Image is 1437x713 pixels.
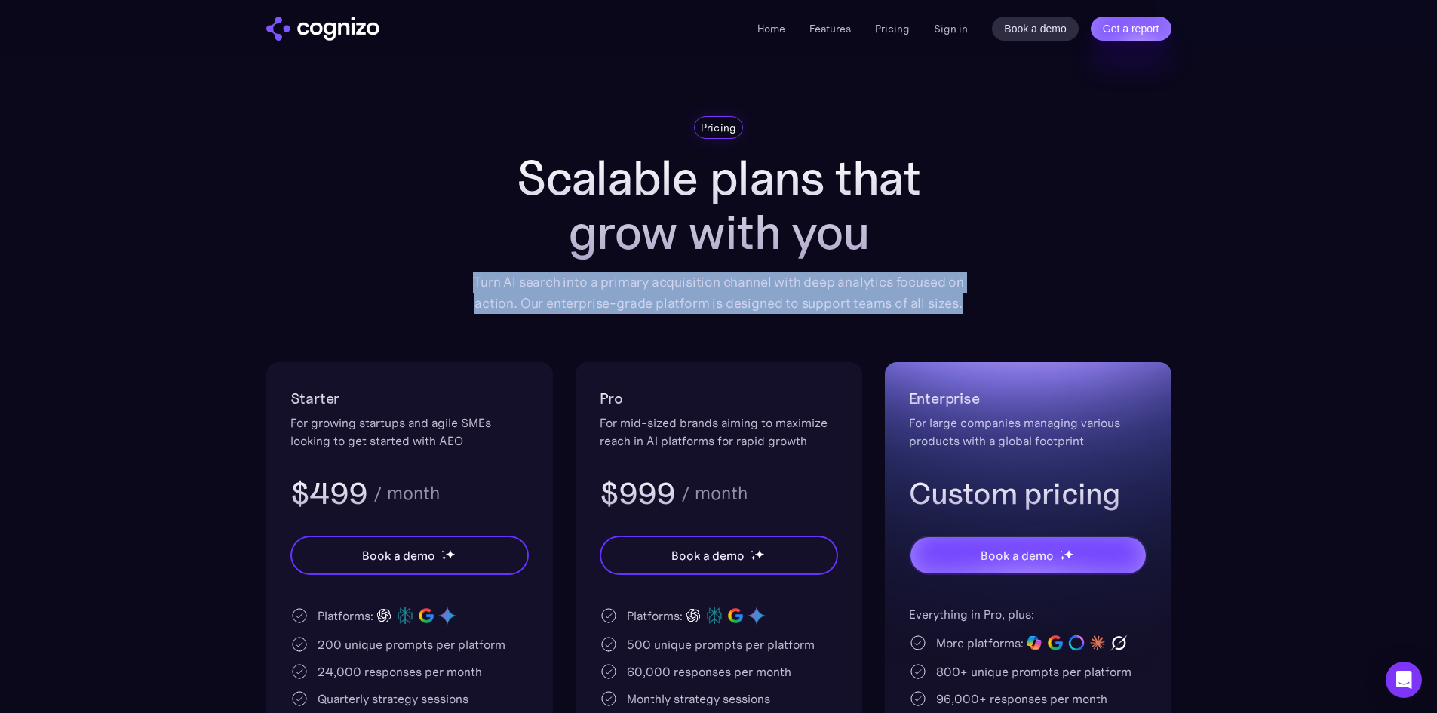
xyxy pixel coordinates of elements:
div: More platforms: [936,634,1024,652]
h2: Starter [290,386,529,410]
img: star [1060,550,1062,552]
a: Book a demostarstarstar [600,536,838,575]
a: Sign in [934,20,968,38]
h2: Enterprise [909,386,1147,410]
h3: $999 [600,474,676,513]
div: Pricing [701,120,737,135]
div: Book a demo [981,546,1053,564]
div: 96,000+ responses per month [936,690,1107,708]
h1: Scalable plans that grow with you [462,151,975,260]
div: Book a demo [362,546,434,564]
div: For growing startups and agile SMEs looking to get started with AEO [290,413,529,450]
h3: $499 [290,474,368,513]
h3: Custom pricing [909,474,1147,513]
img: star [441,555,447,561]
div: 500 unique prompts per platform [627,635,815,653]
div: Open Intercom Messenger [1386,662,1422,698]
div: Platforms: [627,607,683,625]
div: Turn AI search into a primary acquisition channel with deep analytics focused on action. Our ente... [462,272,975,314]
img: star [754,549,764,559]
a: Get a report [1091,17,1171,41]
div: Book a demo [671,546,744,564]
a: Book a demostarstarstar [909,536,1147,575]
img: star [751,555,756,561]
div: / month [681,484,748,502]
div: 60,000 responses per month [627,662,791,681]
a: Pricing [875,22,910,35]
img: cognizo logo [266,17,379,41]
img: star [751,550,753,552]
img: star [441,550,444,552]
div: Everything in Pro, plus: [909,605,1147,623]
a: Home [757,22,785,35]
img: star [1060,555,1065,561]
div: Monthly strategy sessions [627,690,770,708]
a: home [266,17,379,41]
div: / month [373,484,440,502]
a: Book a demostarstarstar [290,536,529,575]
div: For mid-sized brands aiming to maximize reach in AI platforms for rapid growth [600,413,838,450]
div: 24,000 responses per month [318,662,482,681]
h2: Pro [600,386,838,410]
a: Features [809,22,851,35]
div: 800+ unique prompts per platform [936,662,1131,681]
img: star [445,549,455,559]
div: Quarterly strategy sessions [318,690,468,708]
div: 200 unique prompts per platform [318,635,505,653]
div: For large companies managing various products with a global footprint [909,413,1147,450]
img: star [1064,549,1073,559]
div: Platforms: [318,607,373,625]
a: Book a demo [992,17,1079,41]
